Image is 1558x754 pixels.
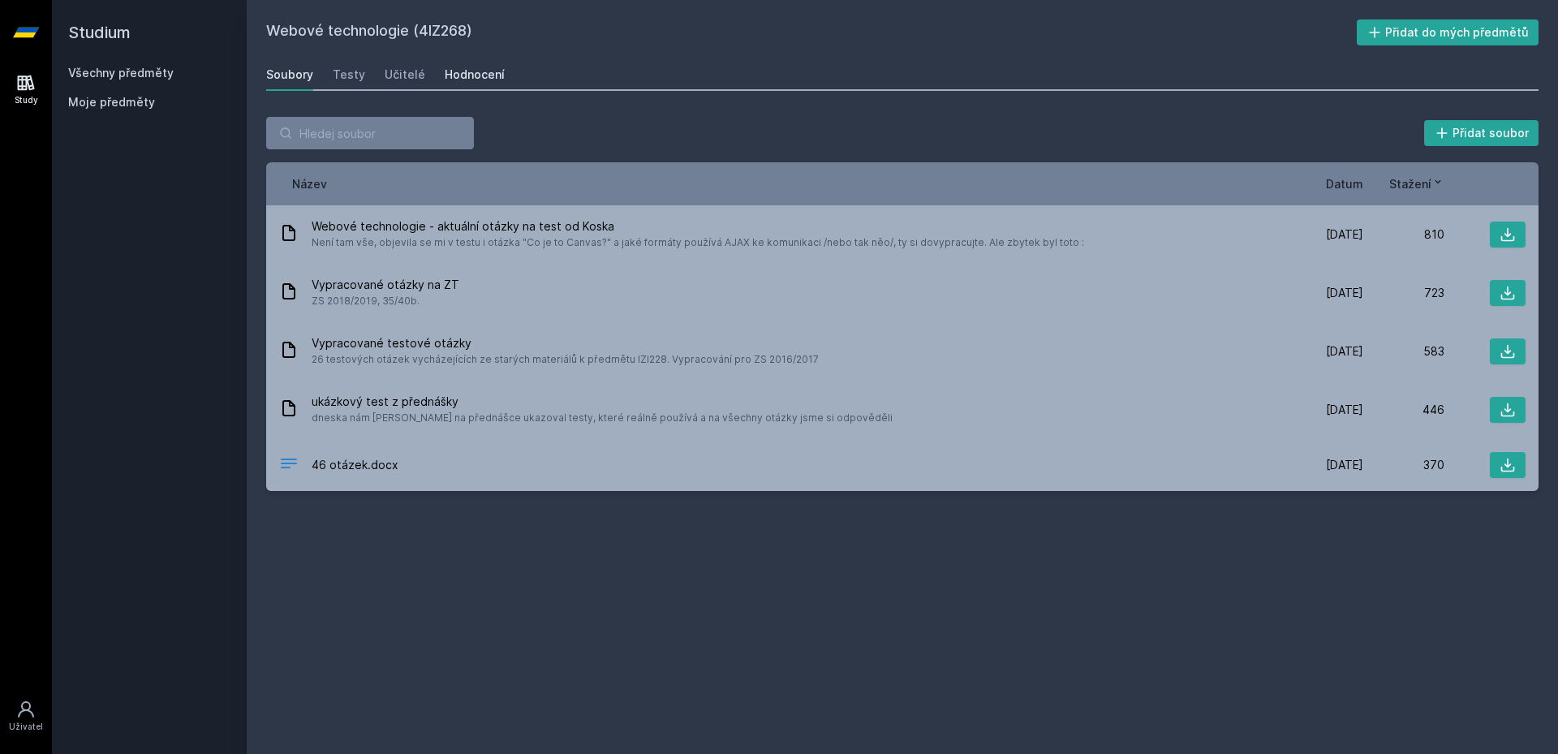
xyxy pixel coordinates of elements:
div: Uživatel [9,721,43,733]
button: Stažení [1389,175,1444,192]
div: DOCX [279,454,299,477]
h2: Webové technologie (4IZ268) [266,19,1357,45]
span: Není tam vše, objevila se mi v testu i otázka "Co je to Canvas?" a jaké formáty používá AJAX ke k... [312,235,1084,251]
div: 723 [1363,285,1444,301]
a: Učitelé [385,58,425,91]
span: 26 testových otázek vycházejících ze starých materiálů k předmětu IZI228. Vypracování pro ZS 2016... [312,351,819,368]
span: [DATE] [1326,285,1363,301]
span: dneska nám [PERSON_NAME] na přednášce ukazoval testy, které reálně používá a na všechny otázky js... [312,410,893,426]
button: Přidat soubor [1424,120,1539,146]
span: [DATE] [1326,343,1363,360]
div: Učitelé [385,67,425,83]
span: ZS 2018/2019, 35/40b. [312,293,459,309]
span: Vypracované testové otázky [312,335,819,351]
div: Testy [333,67,365,83]
div: Soubory [266,67,313,83]
span: Moje předměty [68,94,155,110]
div: 446 [1363,402,1444,418]
span: [DATE] [1326,402,1363,418]
span: 46 otázek.docx [312,457,398,473]
span: Webové technologie - aktuální otázky na test od Koska [312,218,1084,235]
button: Datum [1326,175,1363,192]
span: [DATE] [1326,457,1363,473]
div: 810 [1363,226,1444,243]
button: Název [292,175,327,192]
input: Hledej soubor [266,117,474,149]
span: [DATE] [1326,226,1363,243]
a: Study [3,65,49,114]
div: 370 [1363,457,1444,473]
div: Hodnocení [445,67,505,83]
div: Study [15,94,38,106]
span: Vypracované otázky na ZT [312,277,459,293]
a: Soubory [266,58,313,91]
a: Uživatel [3,692,49,741]
span: Stažení [1389,175,1431,192]
a: Testy [333,58,365,91]
a: Všechny předměty [68,66,174,80]
div: 583 [1363,343,1444,360]
span: ukázkový test z přednášky [312,394,893,410]
button: Přidat do mých předmětů [1357,19,1539,45]
a: Hodnocení [445,58,505,91]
